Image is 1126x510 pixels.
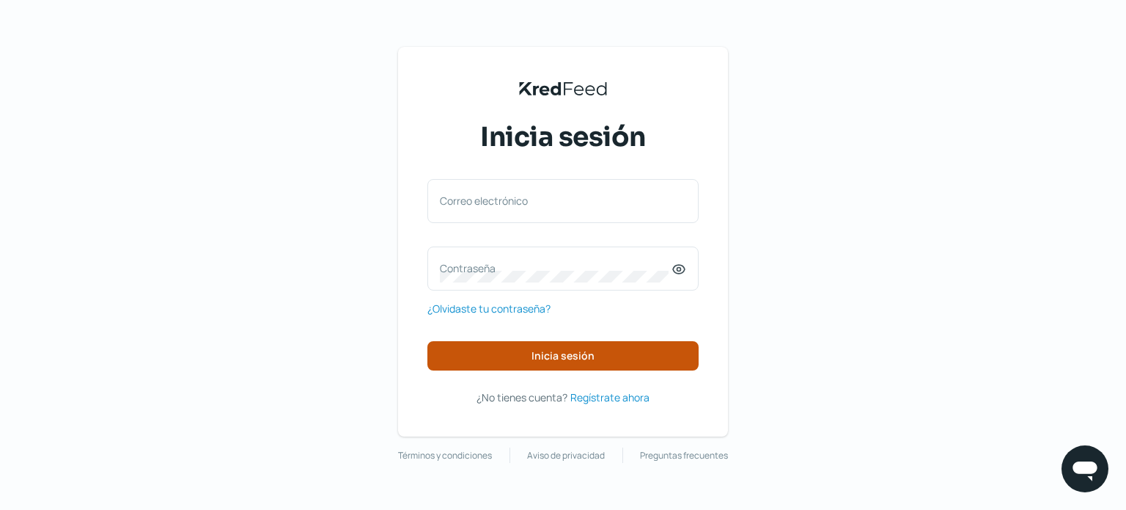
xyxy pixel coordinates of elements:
a: Términos y condiciones [398,448,492,464]
a: Preguntas frecuentes [640,448,728,464]
span: Inicia sesión [480,119,646,156]
a: Aviso de privacidad [527,448,605,464]
span: Inicia sesión [531,351,595,361]
a: Regístrate ahora [570,388,650,407]
label: Contraseña [440,261,671,275]
label: Correo electrónico [440,194,671,208]
button: Inicia sesión [427,341,699,371]
img: chatIcon [1070,454,1100,484]
span: ¿No tienes cuenta? [476,390,567,404]
a: ¿Olvidaste tu contraseña? [427,299,551,318]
